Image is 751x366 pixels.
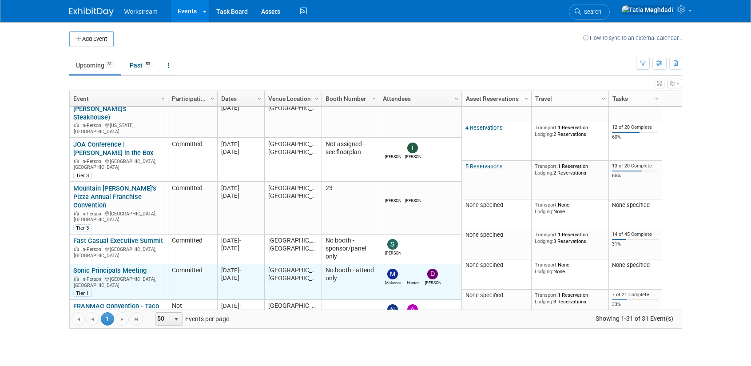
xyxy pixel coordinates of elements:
span: 53 [143,61,153,68]
img: Hunter Britsch [407,269,418,279]
a: Attendees [383,91,456,106]
div: [DATE] [221,148,260,155]
div: [GEOGRAPHIC_DATA], [GEOGRAPHIC_DATA] [73,157,164,171]
a: Dates [221,91,258,106]
span: Go to the next page [119,316,126,323]
a: Booth Number [326,91,373,106]
span: Column Settings [370,95,377,102]
div: 33% [612,302,658,308]
div: Sarah Chan [385,250,401,256]
img: In-Person Event [74,247,79,251]
div: 31% [612,241,658,247]
span: - [239,237,241,244]
a: Venue Location [268,91,316,106]
span: Search [581,8,601,15]
td: Not Participating [168,300,217,335]
div: 65% [612,173,658,179]
div: [DATE] [221,140,260,148]
div: 1 Reservation 3 Reservations [535,292,605,305]
img: Makenna Clark [387,269,398,279]
div: 1 Reservation 2 Reservations [535,124,605,137]
a: Upcoming31 [69,57,121,74]
div: [GEOGRAPHIC_DATA], [GEOGRAPHIC_DATA] [73,245,164,259]
span: Lodging: [535,208,553,215]
td: Committed [168,182,217,234]
span: In-Person [81,247,104,252]
a: Go to the previous page [86,312,99,326]
span: Column Settings [256,95,263,102]
span: select [173,316,180,323]
span: Go to the first page [75,316,82,323]
span: None specified [465,231,503,238]
a: Column Settings [207,91,217,104]
img: ExhibitDay [69,8,114,16]
span: Column Settings [159,95,167,102]
span: Lodging: [535,238,553,244]
span: Transport: [535,262,558,268]
div: None specified [612,262,658,269]
a: 5 Reservations [465,163,503,170]
img: Sarah Chan [387,239,398,250]
span: Transport: [535,163,558,169]
a: Go to the first page [72,312,85,326]
div: [DATE] [221,302,260,310]
div: 14 of 45 Complete [612,231,658,238]
td: [GEOGRAPHIC_DATA], [GEOGRAPHIC_DATA] [264,300,322,335]
div: [DATE] [221,184,260,192]
a: FRANMAC Convention - Taco Bell [73,302,159,318]
div: [DATE] [221,267,260,274]
span: 31 [105,61,115,68]
div: [DATE] [221,244,260,252]
img: Nick Walters [387,304,398,315]
a: Column Settings [312,91,322,104]
span: Events per page [143,312,238,326]
span: Lodging: [535,268,553,274]
td: [GEOGRAPHIC_DATA], [GEOGRAPHIC_DATA] [264,182,322,234]
div: [DATE] [221,274,260,282]
div: [DATE] [221,237,260,244]
a: Column Settings [452,91,461,104]
span: In-Person [81,123,104,128]
a: Mountain [PERSON_NAME]’s Pizza Annual Franchise Convention [73,184,156,209]
div: [DATE] [221,192,260,199]
div: Jacob Davis [385,153,401,160]
div: Tier 3 [73,172,92,179]
img: In-Person Event [74,159,79,163]
div: 12 of 20 Complete [612,124,658,131]
span: Column Settings [523,95,530,102]
span: 50 [155,313,171,325]
a: JOA Conference | [PERSON_NAME] in the Box [73,140,153,157]
span: In-Person [81,159,104,164]
img: Tatia Meghdadi [621,5,674,15]
span: - [239,141,241,147]
span: In-Person [81,211,104,217]
div: Hunter Britsch [405,279,421,286]
span: - [239,302,241,309]
span: Transport: [535,231,558,238]
span: - [239,185,241,191]
div: 60% [612,134,658,140]
a: Column Settings [599,91,608,104]
span: Column Settings [313,95,320,102]
span: Lodging: [535,170,553,176]
img: Jacob Davis [387,143,398,153]
span: 1 [101,312,114,326]
a: Tasks [612,91,656,106]
a: Go to the next page [115,312,129,326]
button: Add Event [69,31,114,47]
a: Past53 [123,57,159,74]
td: [GEOGRAPHIC_DATA], [GEOGRAPHIC_DATA] [264,138,322,182]
div: 1 Reservation 3 Reservations [535,231,605,244]
span: None specified [465,262,503,268]
span: Go to the last page [133,316,140,323]
div: Makenna Clark [385,279,401,286]
div: 1 Reservation 2 Reservations [535,163,605,176]
td: [US_STATE], [GEOGRAPHIC_DATA] [264,94,322,138]
span: Column Settings [600,95,607,102]
span: Lodging: [535,101,553,107]
span: Workstream [124,8,158,15]
a: Asset Reservations [466,91,525,106]
a: How to sync to an external calendar... [583,35,682,41]
span: Showing 1-31 of 31 Event(s) [587,312,681,325]
div: None None [535,262,605,274]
